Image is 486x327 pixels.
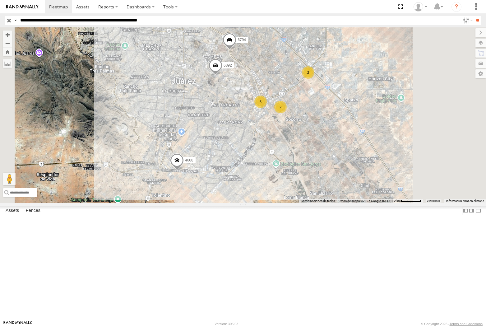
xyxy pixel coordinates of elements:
[3,30,12,39] button: Zoom in
[394,199,401,203] span: 2 km
[475,206,481,215] label: Hide Summary Table
[254,96,267,108] div: 5
[469,206,475,215] label: Dock Summary Table to the Right
[3,48,12,56] button: Zoom Home
[215,322,238,326] div: Version: 305.03
[446,199,484,203] a: Informar un error en el mapa
[411,2,429,12] div: Fernando Valdez
[461,16,474,25] label: Search Filter Options
[23,207,44,215] label: Fences
[3,173,16,185] button: Arrastra el hombrecito naranja al mapa para abrir Street View
[302,66,314,79] div: 2
[421,322,483,326] div: © Copyright 2025 -
[3,321,32,327] a: Visit our Website
[3,59,12,68] label: Measure
[462,206,469,215] label: Dock Summary Table to the Left
[392,199,423,203] button: Escala del mapa: 2 km por 61 píxeles
[6,5,39,9] img: rand-logo.svg
[427,199,440,202] a: Condiciones
[274,101,287,113] div: 2
[238,38,246,42] span: 6794
[223,63,232,68] span: 6892
[301,199,335,203] button: Combinaciones de teclas
[3,39,12,48] button: Zoom out
[451,2,461,12] i: ?
[475,69,486,78] label: Map Settings
[13,16,18,25] label: Search Query
[185,158,193,163] span: 4668
[450,322,483,326] a: Terms and Conditions
[339,199,390,203] span: Datos del mapa ©2025 Google, INEGI
[2,207,22,215] label: Assets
